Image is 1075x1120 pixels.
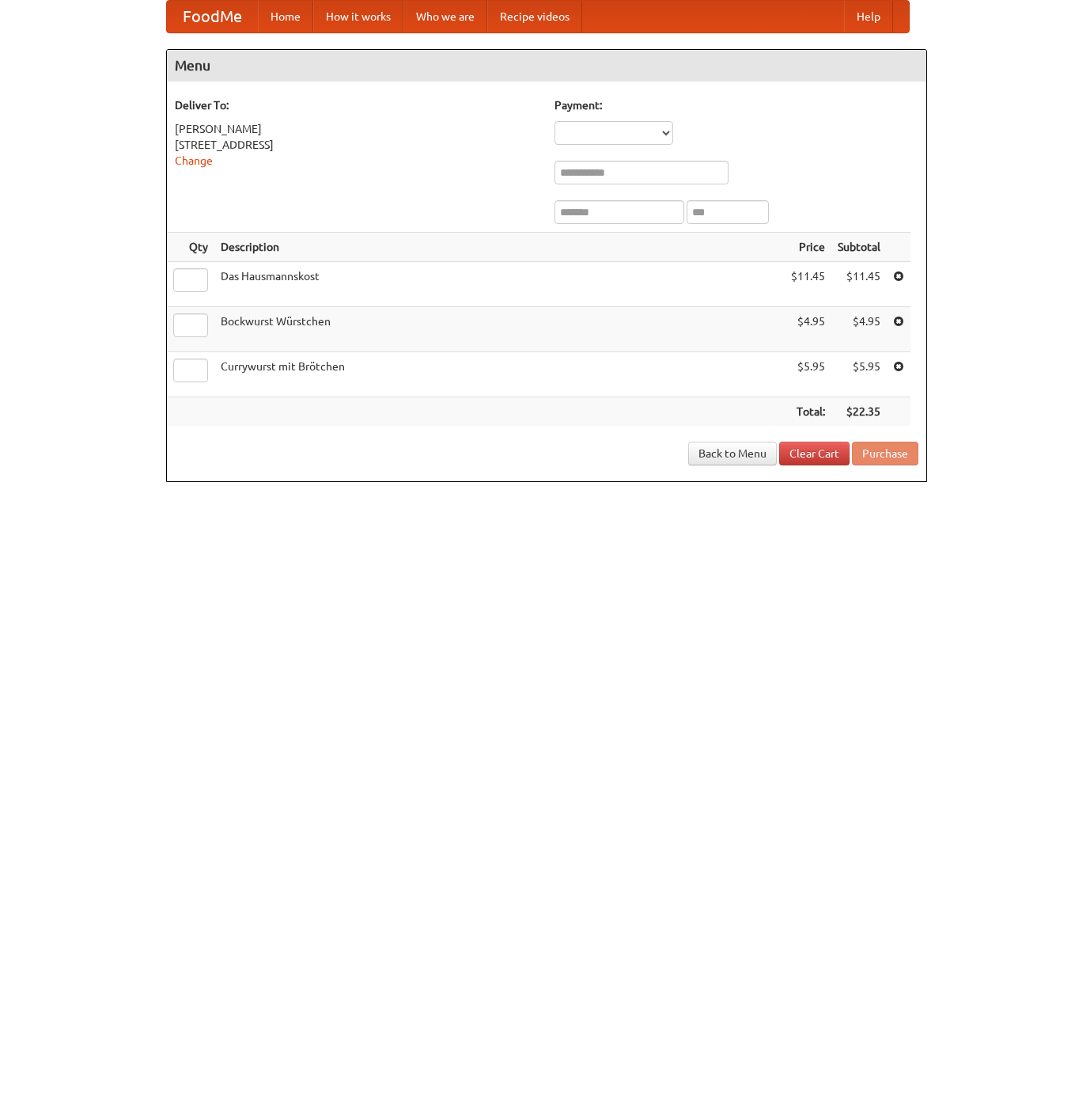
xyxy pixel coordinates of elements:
[831,352,887,397] td: $5.95
[258,1,313,32] a: Home
[214,352,785,397] td: Currywurst mit Brötchen
[785,352,831,397] td: $5.95
[175,97,539,113] h5: Deliver To:
[688,442,777,465] a: Back to Menu
[214,307,785,352] td: Bockwurst Würstchen
[831,307,887,352] td: $4.95
[555,97,918,113] h5: Payment:
[167,1,258,32] a: FoodMe
[214,262,785,307] td: Das Hausmannskost
[852,442,918,465] button: Purchase
[785,233,831,262] th: Price
[167,233,214,262] th: Qty
[831,233,887,262] th: Subtotal
[403,1,487,32] a: Who we are
[214,233,785,262] th: Description
[779,442,850,465] a: Clear Cart
[844,1,893,32] a: Help
[175,121,539,137] div: [PERSON_NAME]
[785,397,831,427] th: Total:
[313,1,403,32] a: How it works
[167,50,926,82] h4: Menu
[487,1,582,32] a: Recipe videos
[785,307,831,352] td: $4.95
[785,262,831,307] td: $11.45
[831,397,887,427] th: $22.35
[175,154,213,167] a: Change
[175,137,539,153] div: [STREET_ADDRESS]
[831,262,887,307] td: $11.45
